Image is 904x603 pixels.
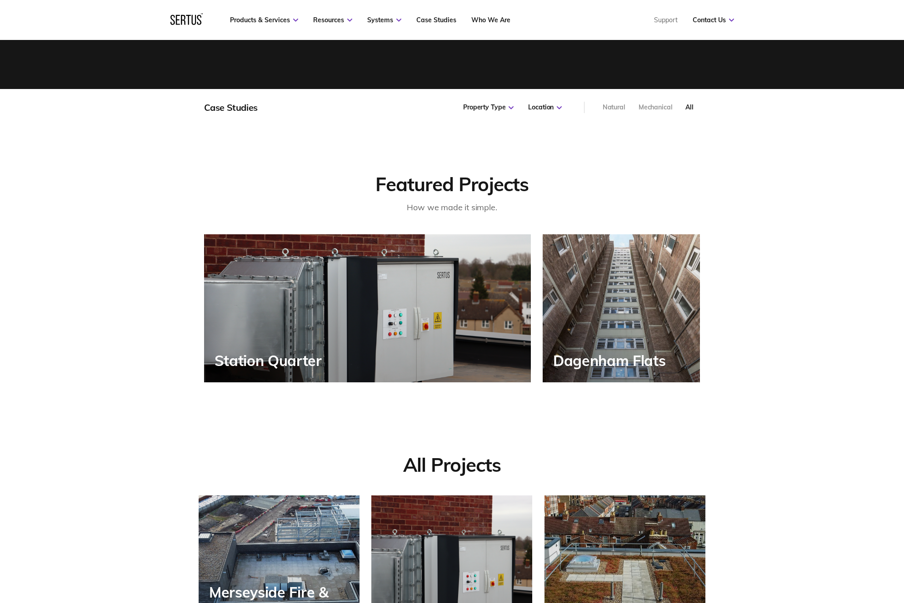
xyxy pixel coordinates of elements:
a: Case Studies [416,16,456,24]
a: Station Quarter [204,234,531,382]
a: Support [654,16,678,24]
div: Mechanical [639,103,673,112]
a: Dagenham Flats [543,234,700,382]
div: Case Studies [204,102,258,113]
div: Natural [603,103,625,112]
div: All [685,103,694,112]
a: Systems [367,16,401,24]
a: Resources [313,16,352,24]
div: Featured Projects [204,173,700,197]
iframe: Chat Widget [859,559,904,603]
div: Location [528,103,562,112]
div: All Projects [199,453,705,477]
a: Contact Us [693,16,734,24]
div: Station Quarter [215,352,326,369]
div: How we made it simple. [204,201,700,214]
div: Dagenham Flats [553,352,670,369]
a: Who We Are [471,16,510,24]
a: Products & Services [230,16,298,24]
div: Property Type [463,103,514,112]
